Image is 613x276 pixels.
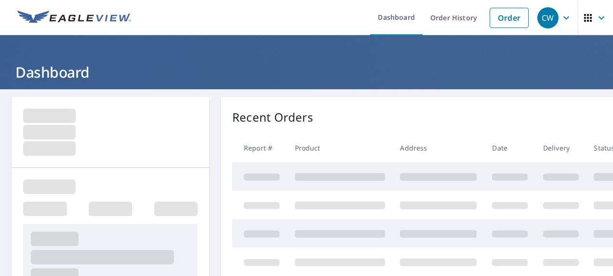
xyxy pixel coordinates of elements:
[535,134,586,162] th: Delivery
[17,11,131,25] img: EV Logo
[484,134,535,162] th: Date
[392,134,484,162] th: Address
[232,109,313,126] p: Recent Orders
[12,62,601,82] h1: Dashboard
[537,7,559,28] div: CW
[232,134,287,162] th: Report #
[490,8,529,28] a: Order
[287,134,393,162] th: Product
